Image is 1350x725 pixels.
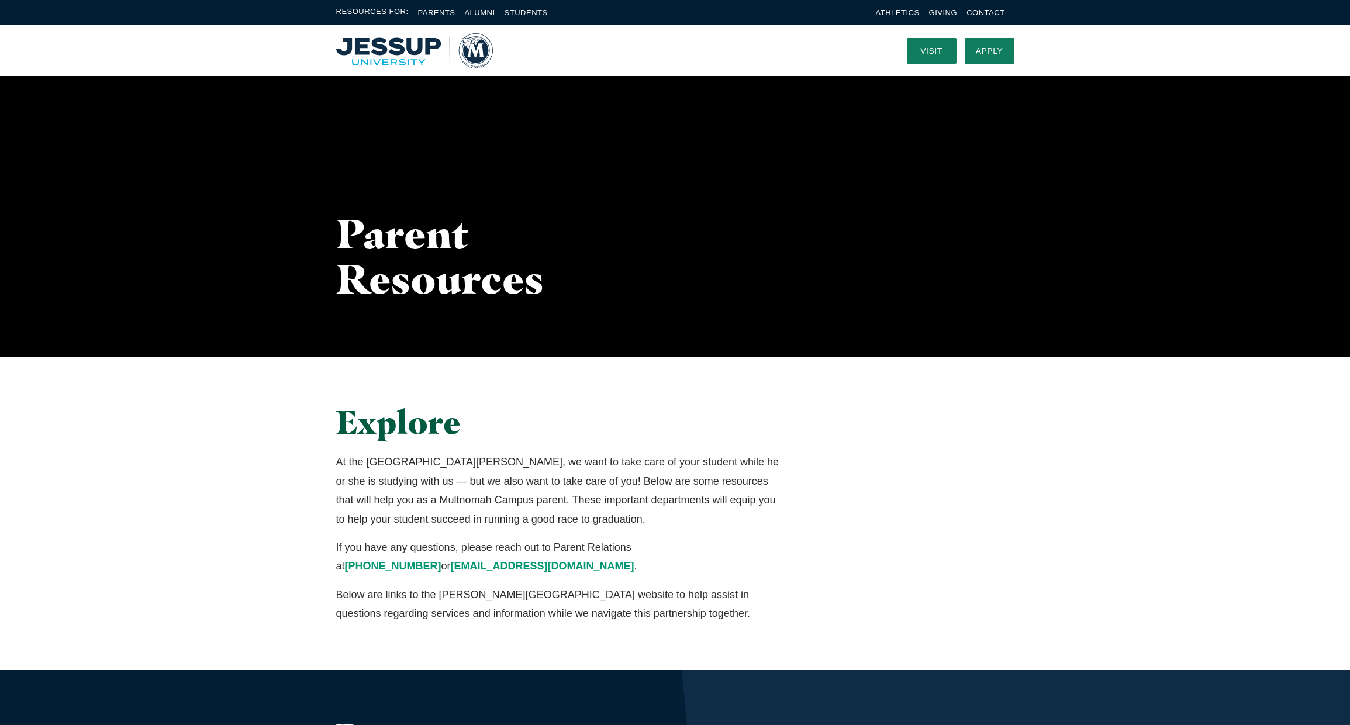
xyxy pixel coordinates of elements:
[929,8,958,17] a: Giving
[336,453,781,529] p: At the [GEOGRAPHIC_DATA][PERSON_NAME], we want to take care of your student while he or she is st...
[965,38,1014,64] a: Apply
[336,538,781,576] p: If you have any questions, please reach out to Parent Relations at or .
[505,8,548,17] a: Students
[336,211,606,301] h1: Parent Resources
[336,403,781,441] h2: Explore
[451,560,634,572] a: [EMAIL_ADDRESS][DOMAIN_NAME]
[464,8,495,17] a: Alumni
[336,585,781,623] p: Below are links to the [PERSON_NAME][GEOGRAPHIC_DATA] website to help assist in questions regardi...
[336,33,493,68] a: Home
[336,33,493,68] img: Multnomah University Logo
[907,38,957,64] a: Visit
[876,8,920,17] a: Athletics
[418,8,455,17] a: Parents
[966,8,1004,17] a: Contact
[336,6,409,19] span: Resources For:
[345,560,441,572] a: [PHONE_NUMBER]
